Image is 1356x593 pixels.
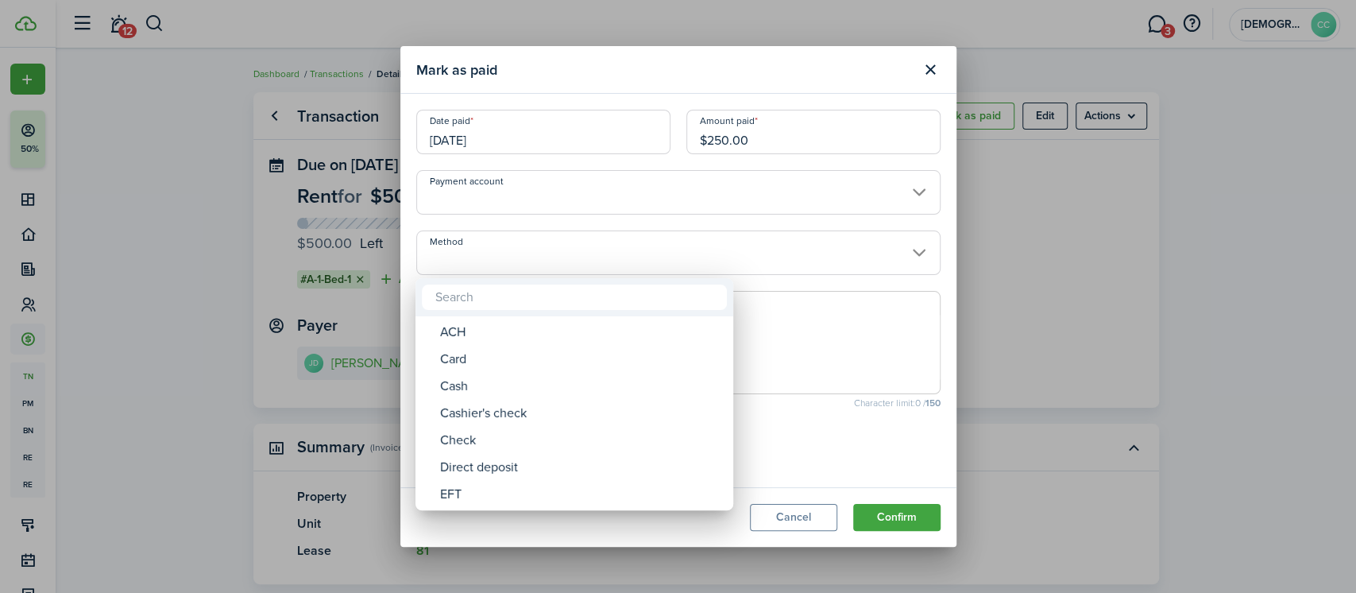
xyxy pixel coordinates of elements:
div: Cashier's check [440,400,721,427]
div: Check [440,427,721,454]
div: EFT [440,481,721,508]
div: Direct deposit [440,454,721,481]
div: Card [440,346,721,373]
div: Cash [440,373,721,400]
div: ACH [440,319,721,346]
mbsc-wheel: Method [415,316,733,510]
input: Search [422,285,727,310]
